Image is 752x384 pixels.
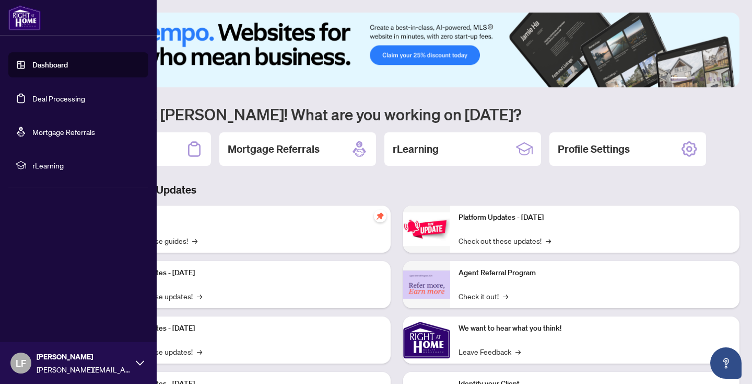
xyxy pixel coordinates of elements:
[192,235,197,246] span: →
[16,356,26,370] span: LF
[708,77,712,81] button: 4
[459,290,508,302] a: Check it out!→
[403,212,450,245] img: Platform Updates - June 23, 2025
[32,94,85,103] a: Deal Processing
[54,13,739,87] img: Slide 0
[32,127,95,137] a: Mortgage Referrals
[558,142,630,156] h2: Profile Settings
[546,235,551,246] span: →
[459,267,731,279] p: Agent Referral Program
[725,77,729,81] button: 6
[228,142,320,156] h2: Mortgage Referrals
[8,5,41,30] img: logo
[515,346,521,357] span: →
[710,347,742,379] button: Open asap
[403,317,450,364] img: We want to hear what you think!
[459,235,551,246] a: Check out these updates!→
[459,323,731,334] p: We want to hear what you think!
[110,323,382,334] p: Platform Updates - [DATE]
[32,160,141,171] span: rLearning
[54,104,739,124] h1: Welcome back [PERSON_NAME]! What are you working on [DATE]?
[32,60,68,70] a: Dashboard
[459,212,731,223] p: Platform Updates - [DATE]
[110,212,382,223] p: Self-Help
[37,351,131,363] span: [PERSON_NAME]
[700,77,704,81] button: 3
[459,346,521,357] a: Leave Feedback→
[691,77,696,81] button: 2
[671,77,687,81] button: 1
[54,183,739,197] h3: Brokerage & Industry Updates
[503,290,508,302] span: →
[393,142,439,156] h2: rLearning
[37,364,131,375] span: [PERSON_NAME][EMAIL_ADDRESS][PERSON_NAME][DOMAIN_NAME]
[197,290,202,302] span: →
[374,210,386,222] span: pushpin
[716,77,721,81] button: 5
[110,267,382,279] p: Platform Updates - [DATE]
[403,270,450,299] img: Agent Referral Program
[197,346,202,357] span: →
